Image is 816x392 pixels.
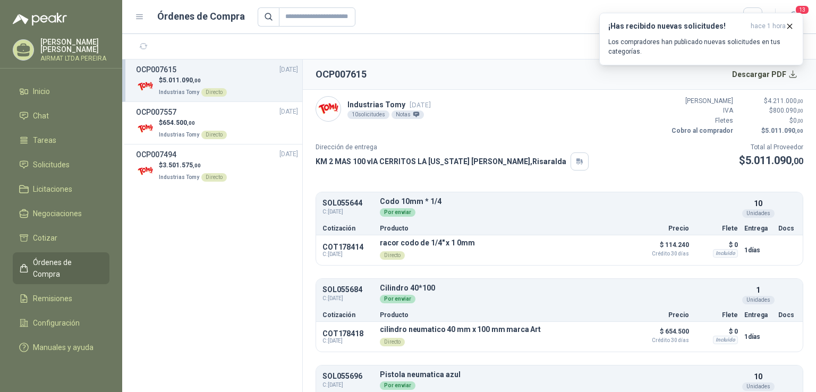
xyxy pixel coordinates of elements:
a: Manuales y ayuda [13,337,109,357]
div: Directo [201,88,227,97]
span: Crédito 30 días [636,251,689,257]
p: SOL055684 [322,286,373,294]
h3: OCP007615 [136,64,176,75]
span: C: [DATE] [322,208,373,216]
p: Precio [636,312,689,318]
a: OCP007615[DATE] Company Logo$5.011.090,00Industrias TomyDirecto [136,64,298,97]
p: Codo 10mm * 1/4 [380,198,738,206]
span: Remisiones [33,293,72,304]
p: $ 654.500 [636,325,689,343]
img: Company Logo [136,77,155,96]
span: [DATE] [279,149,298,159]
p: Cobro al comprador [669,126,733,136]
img: Company Logo [136,162,155,181]
span: 13 [795,5,810,15]
p: SOL055644 [322,199,373,207]
span: 5.011.090 [745,154,803,167]
span: 800.090 [773,107,803,114]
span: Órdenes de Compra [33,257,99,280]
span: 4.211.000 [768,97,803,105]
div: Directo [201,131,227,139]
p: Flete [695,312,738,318]
a: Órdenes de Compra [13,252,109,284]
a: OCP007557[DATE] Company Logo$654.500,00Industrias TomyDirecto [136,106,298,140]
a: OCP007494[DATE] Company Logo$3.501.575,00Industrias TomyDirecto [136,149,298,182]
p: 1 [756,284,760,296]
div: Notas [392,110,424,119]
a: Licitaciones [13,179,109,199]
p: Entrega [744,312,772,318]
p: $ [739,96,803,106]
span: ,00 [795,128,803,134]
p: Docs [778,225,796,232]
span: Cotizar [33,232,57,244]
span: [DATE] [279,107,298,117]
p: $ [739,152,803,169]
p: $ 0 [695,325,738,338]
p: 1 días [744,330,772,343]
h3: OCP007494 [136,149,176,160]
button: Descargar PDF [726,64,804,85]
p: Cilindro 40*100 [380,284,738,292]
p: racor codo de 1/4" x 1 0mm [380,238,474,247]
p: KM 2 MAS 100 vIA CERRITOS LA [US_STATE] [PERSON_NAME] , Risaralda [316,156,566,167]
h3: ¡Has recibido nuevas solicitudes! [608,22,746,31]
button: ¡Has recibido nuevas solicitudes!hace 1 hora Los compradores han publicado nuevas solicitudes en ... [599,13,803,65]
p: Entrega [744,225,772,232]
div: Unidades [742,296,775,304]
span: Solicitudes [33,159,70,171]
p: COT178414 [322,243,373,251]
span: 3.501.575 [163,161,201,169]
div: Por enviar [380,295,415,303]
p: cilindro neumatico 40 mm x 100 mm marca Art [380,325,541,334]
span: Inicio [33,86,50,97]
span: C: [DATE] [322,294,373,303]
img: Logo peakr [13,13,67,25]
div: Directo [380,338,405,346]
a: Solicitudes [13,155,109,175]
a: Negociaciones [13,203,109,224]
a: Inicio [13,81,109,101]
p: 10 [754,371,762,382]
p: $ [739,106,803,116]
div: Unidades [742,209,775,218]
span: [DATE] [410,101,431,109]
span: 654.500 [163,119,195,126]
span: ,00 [193,78,201,83]
p: Producto [380,312,630,318]
p: Dirección de entrega [316,142,589,152]
p: Los compradores han publicado nuevas solicitudes en tus categorías. [608,37,794,56]
span: ,00 [792,156,803,166]
a: Configuración [13,313,109,333]
div: Unidades [742,382,775,391]
img: Company Logo [316,97,341,121]
p: Fletes [669,116,733,126]
a: Cotizar [13,228,109,248]
p: Flete [695,225,738,232]
p: 10 [754,198,762,209]
span: [DATE] [279,65,298,75]
div: Directo [201,173,227,182]
span: hace 1 hora [751,22,786,31]
p: SOL055696 [322,372,373,380]
p: IVA [669,106,733,116]
p: COT178418 [322,329,373,338]
div: Incluido [713,336,738,344]
p: $ 0 [695,238,738,251]
img: Company Logo [136,120,155,138]
div: 10 solicitudes [347,110,389,119]
p: Industrias Tomy [347,99,431,110]
button: 13 [784,7,803,27]
p: $ [739,126,803,136]
h1: Órdenes de Compra [157,9,245,24]
span: Industrias Tomy [159,132,199,138]
span: Crédito 30 días [636,338,689,343]
a: Remisiones [13,288,109,309]
span: 0 [793,117,803,124]
a: Tareas [13,130,109,150]
span: C: [DATE] [322,338,373,344]
h3: OCP007557 [136,106,176,118]
p: Cotización [322,225,373,232]
p: $ [739,116,803,126]
span: Configuración [33,317,80,329]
